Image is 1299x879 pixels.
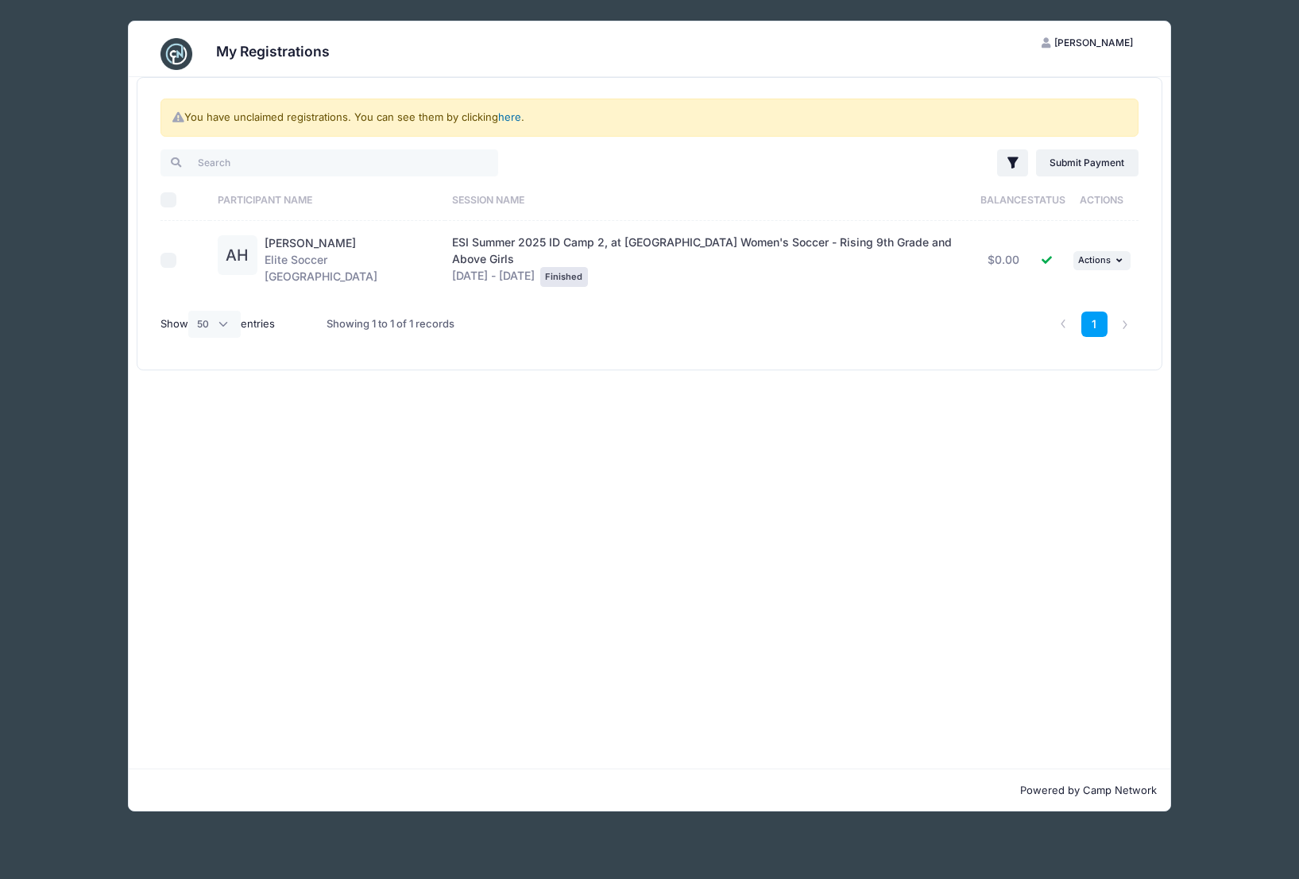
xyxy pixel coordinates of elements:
th: Balance: activate to sort column ascending [980,179,1028,221]
a: here [498,110,521,123]
div: You have unclaimed registrations. You can see them by clicking . [160,99,1139,137]
button: [PERSON_NAME] [1028,29,1147,56]
a: Submit Payment [1036,149,1139,176]
div: Finished [540,267,588,286]
td: $0.00 [980,221,1028,299]
div: AH [218,235,257,275]
img: CampNetwork [160,38,192,70]
h3: My Registrations [216,43,330,60]
span: [PERSON_NAME] [1054,37,1133,48]
input: Search [160,149,498,176]
th: Participant Name: activate to sort column ascending [210,179,445,221]
th: Session Name: activate to sort column ascending [445,179,980,221]
th: Status: activate to sort column ascending [1027,179,1065,221]
th: Select All [160,179,210,221]
label: Show entries [160,311,275,338]
div: [DATE] - [DATE] [452,234,972,287]
th: Actions: activate to sort column ascending [1065,179,1139,221]
select: Showentries [188,311,241,338]
a: 1 [1081,312,1108,338]
p: Powered by Camp Network [141,783,1157,799]
span: ESI Summer 2025 ID Camp 2, at [GEOGRAPHIC_DATA] Women's Soccer - Rising 9th Grade and Above Girls [452,235,952,265]
a: [PERSON_NAME] [265,236,356,250]
a: AH [218,250,257,263]
div: Showing 1 to 1 of 1 records [327,306,454,343]
div: Elite Soccer [GEOGRAPHIC_DATA] [265,235,437,285]
button: Actions [1073,251,1131,270]
span: Actions [1078,254,1111,265]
